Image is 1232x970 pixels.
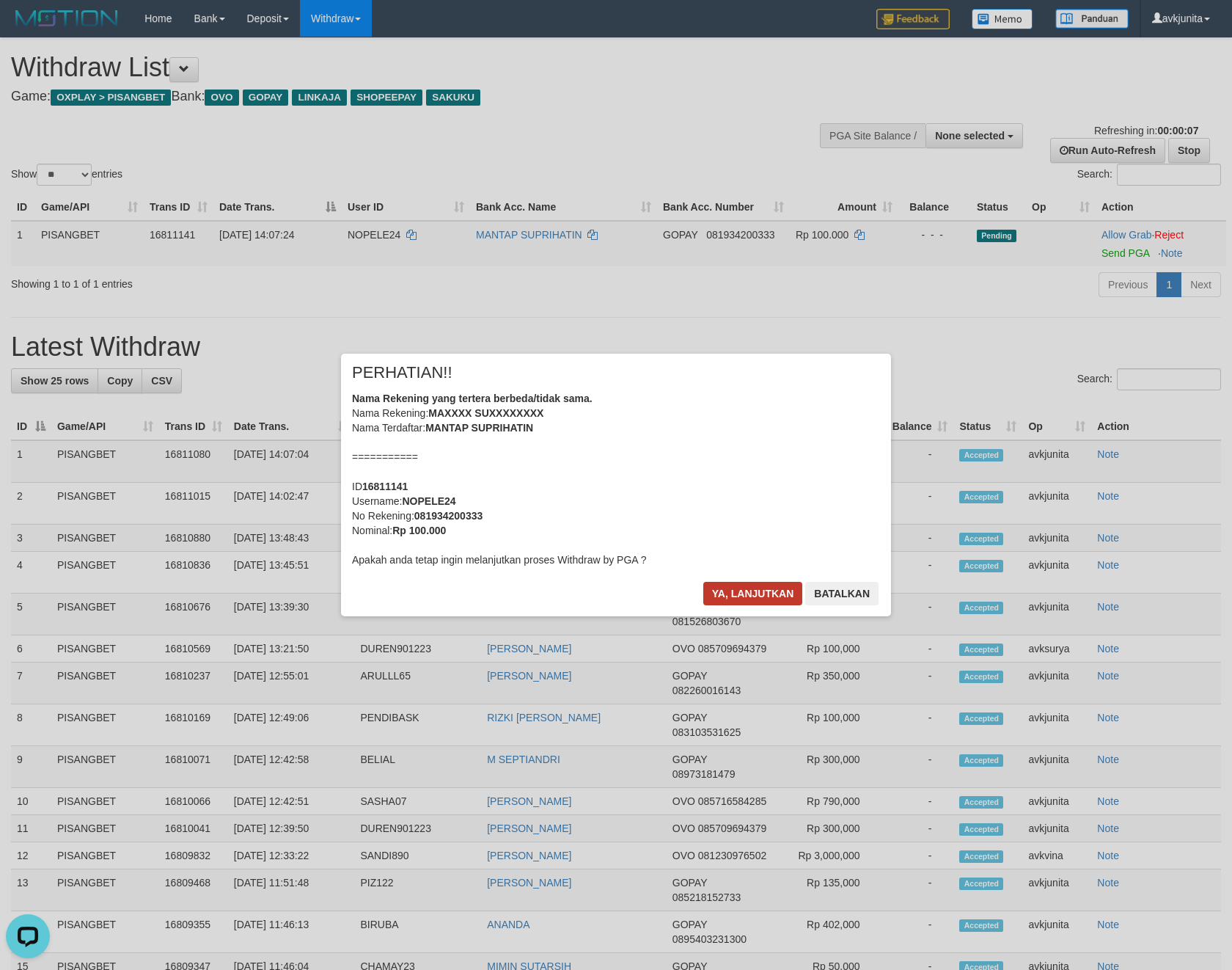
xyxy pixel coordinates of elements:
div: Nama Rekening: Nama Terdaftar: =========== ID Username: No Rekening: Nominal: Apakah anda tetap i... [352,391,880,567]
b: Rp 100.000 [392,525,446,536]
button: Ya, lanjutkan [703,582,803,605]
b: 16811141 [362,481,408,492]
b: Nama Rekening yang tertera berbeda/tidak sama. [352,393,593,404]
b: NOPELE24 [402,495,455,507]
b: MANTAP SUPRIHATIN [425,422,533,434]
b: 081934200333 [414,510,483,522]
b: MAXXXX SUXXXXXXXX [428,407,543,419]
button: Batalkan [805,582,879,605]
span: PERHATIAN!! [352,365,452,380]
button: Open LiveChat chat widget [6,6,50,50]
